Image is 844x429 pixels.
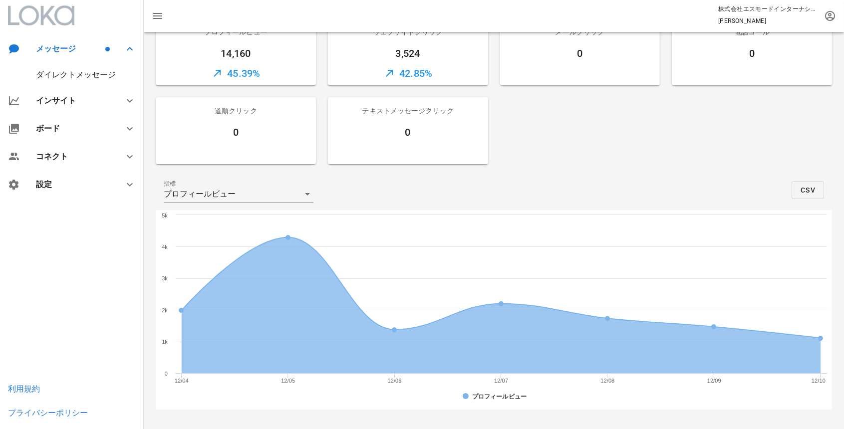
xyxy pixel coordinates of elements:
div: 3,524 [328,45,488,61]
div: プロフィールビュー [164,190,236,199]
div: メールクリック [500,18,660,45]
text: 1k [162,339,168,345]
tspan: プロフィールビュー [472,393,527,400]
a: 利用規約 [8,384,40,394]
div: 45.39% [156,61,316,85]
p: 株式会社エスモードインターナショナル [718,4,818,14]
text: 5k [162,213,168,218]
div: メッセージ [36,44,103,53]
div: 0 [328,124,488,140]
p: [PERSON_NAME] [718,16,818,26]
text: 12/04 [175,378,189,384]
text: 12/10 [812,378,826,384]
div: 0 [156,124,316,140]
div: 電話コール [672,18,832,45]
div: 0 [500,45,660,61]
div: 指標プロフィールビュー [164,186,313,202]
text: 12/09 [707,378,721,384]
text: 12/05 [281,378,295,384]
text: 0 [165,371,168,377]
div: テキストメッセージクリック [328,97,488,124]
text: 12/07 [494,378,508,384]
span: CSV [800,186,816,194]
a: ダイレクトメッセージ [36,70,116,79]
text: 3k [162,275,168,281]
text: 2k [162,307,168,313]
text: 4k [162,244,168,250]
div: プロフィールビュー [156,18,316,45]
div: 42.85% [328,61,488,85]
div: 道順クリック [156,97,316,124]
button: CSV [792,181,824,199]
a: プライバシーポリシー [8,408,88,418]
div: 14,160 [156,45,316,61]
span: バッジ [105,47,110,51]
div: 0 [672,45,832,61]
div: 設定 [36,180,112,189]
text: 12/06 [388,378,402,384]
div: ウェブサイトクリック [328,18,488,45]
div: インサイト [36,96,112,105]
text: 12/08 [600,378,614,384]
div: コネクト [36,152,112,161]
div: ボード [36,124,112,133]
